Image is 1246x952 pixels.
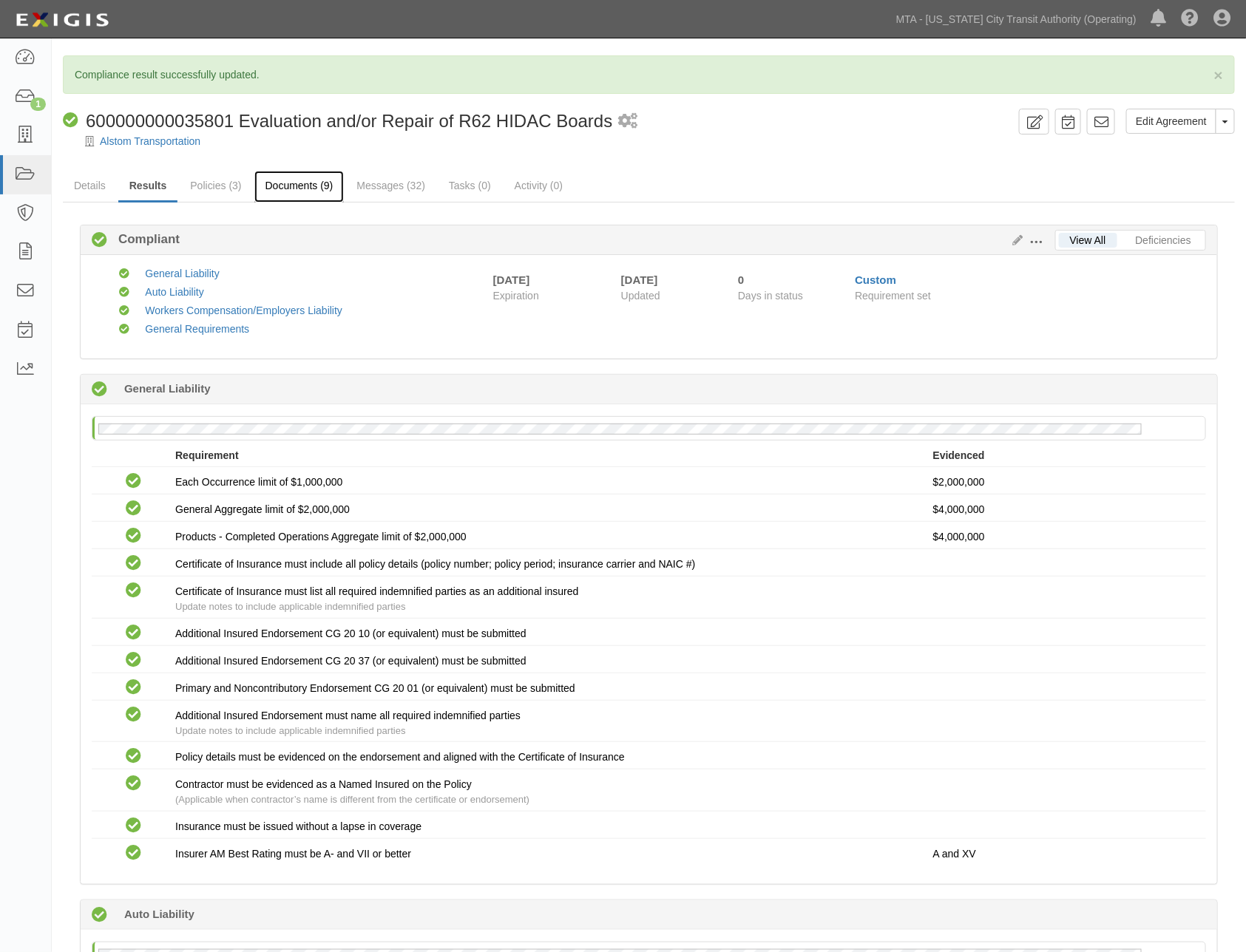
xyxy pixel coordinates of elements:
i: Compliant [126,707,141,723]
a: Details [63,171,117,200]
span: Expiration [493,288,610,303]
p: Compliance result successfully updated. [75,67,1223,82]
i: Compliant [63,113,78,129]
a: Edit Agreement [1126,109,1216,134]
span: Insurer AM Best Rating must be A- and VII or better [175,848,411,860]
i: Compliant [126,846,141,861]
p: A and XV [933,846,1195,861]
i: Compliant [126,818,141,834]
i: Compliant 0 days (since 09/16/2025) [92,382,107,398]
a: General Requirements [145,323,249,335]
b: General Liability [124,381,211,396]
div: Since 09/16/2025 [738,272,844,288]
span: Additional Insured Endorsement must name all required indemnified parties [175,710,521,721]
a: Edit Results [1007,234,1023,246]
span: Days in status [738,290,803,302]
a: MTA - [US_STATE] City Transit Authority (Operating) [889,4,1144,34]
span: Requirement set [855,290,931,302]
span: General Aggregate limit of $2,000,000 [175,503,350,515]
i: Compliant [126,556,141,571]
button: Close [1214,67,1223,83]
p: $4,000,000 [933,529,1195,544]
strong: Evidenced [933,449,985,461]
a: Auto Liability [145,286,203,298]
p: $4,000,000 [933,502,1195,517]
a: Activity (0) [504,171,574,200]
i: Compliant 0 days (since 09/16/2025) [92,908,107,923]
a: View All [1059,233,1117,248]
i: 1 scheduled workflow [618,114,637,129]
span: Policy details must be evidenced on the endorsement and aligned with the Certificate of Insurance [175,751,625,763]
span: Primary and Noncontributory Endorsement CG 20 01 (or equivalent) must be submitted [175,682,575,694]
div: 1 [30,98,46,111]
span: Insurance must be issued without a lapse in coverage [175,820,421,832]
i: Compliant [119,269,129,279]
a: Alstom Transportation [100,135,200,147]
strong: Requirement [175,449,239,461]
a: Custom [855,273,896,286]
span: Contractor must be evidenced as a Named Insured on the Policy [175,778,472,790]
img: logo-5460c22ac91f19d4615b14bd174203de0afe785f0fc80cf4dbbc73dc1793850b.png [11,7,113,33]
span: Additional Insured Endorsement CG 20 37 (or equivalent) must be submitted [175,655,526,667]
a: Documents (9) [254,171,345,203]
i: Compliant [126,625,141,641]
a: Results [118,171,178,203]
div: [DATE] [493,272,530,288]
span: Additional Insured Endorsement CG 20 10 (or equivalent) must be submitted [175,628,526,639]
span: Certificate of Insurance must include all policy details (policy number; policy period; insurance... [175,558,695,570]
a: Deficiencies [1125,233,1202,248]
i: Compliant [126,776,141,792]
span: Updated [621,290,660,302]
div: [DATE] [621,272,716,288]
span: × [1214,67,1223,84]
i: Compliant [92,233,107,248]
span: 600000000035801 Evaluation and/or Repair of R62 HIDAC Boards [86,111,612,131]
span: Products - Completed Operations Aggregate limit of $2,000,000 [175,531,467,543]
i: Compliant [126,653,141,668]
a: Tasks (0) [438,171,502,200]
span: Update notes to include applicable indemnified parties [175,725,405,736]
i: Compliant [126,680,141,696]
a: Workers Compensation/Employers Liability [145,305,342,316]
i: Compliant [126,501,141,517]
i: Compliant [119,324,129,335]
i: Compliant [119,288,129,298]
i: Compliant [126,583,141,599]
i: Compliant [119,306,129,316]
a: Policies (3) [179,171,252,200]
b: Compliant [107,231,180,248]
p: $2,000,000 [933,475,1195,489]
a: Messages (32) [345,171,436,200]
span: Certificate of Insurance must list all required indemnified parties as an additional insured [175,585,579,597]
div: 600000000035801 Evaluation and/or Repair of R62 HIDAC Boards [63,109,612,134]
i: Compliant [126,528,141,544]
span: Update notes to include applicable indemnified parties [175,601,405,612]
i: Help Center - Complianz [1182,10,1199,28]
span: Each Occurrence limit of $1,000,000 [175,476,342,488]
i: Compliant [126,749,141,764]
b: Auto Liability [124,906,194,922]
a: General Liability [145,268,219,279]
i: Compliant [126,474,141,489]
span: (Applicable when contractor’s name is different from the certificate or endorsement) [175,794,529,805]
